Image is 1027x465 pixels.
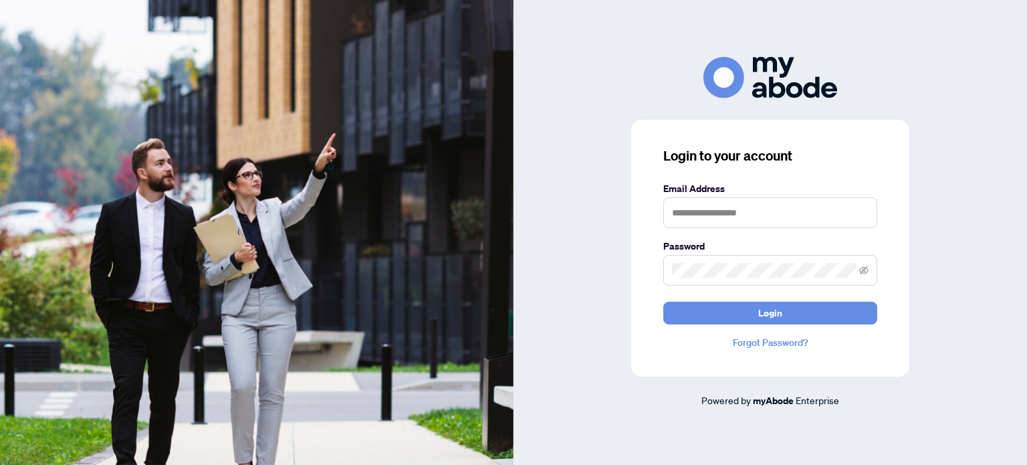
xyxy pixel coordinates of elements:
[859,266,869,275] span: eye-invisible
[796,394,839,406] span: Enterprise
[663,239,877,254] label: Password
[663,181,877,196] label: Email Address
[703,57,837,98] img: ma-logo
[663,147,877,165] h3: Login to your account
[701,394,751,406] span: Powered by
[758,302,782,324] span: Login
[663,302,877,324] button: Login
[753,393,794,408] a: myAbode
[663,335,877,350] a: Forgot Password?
